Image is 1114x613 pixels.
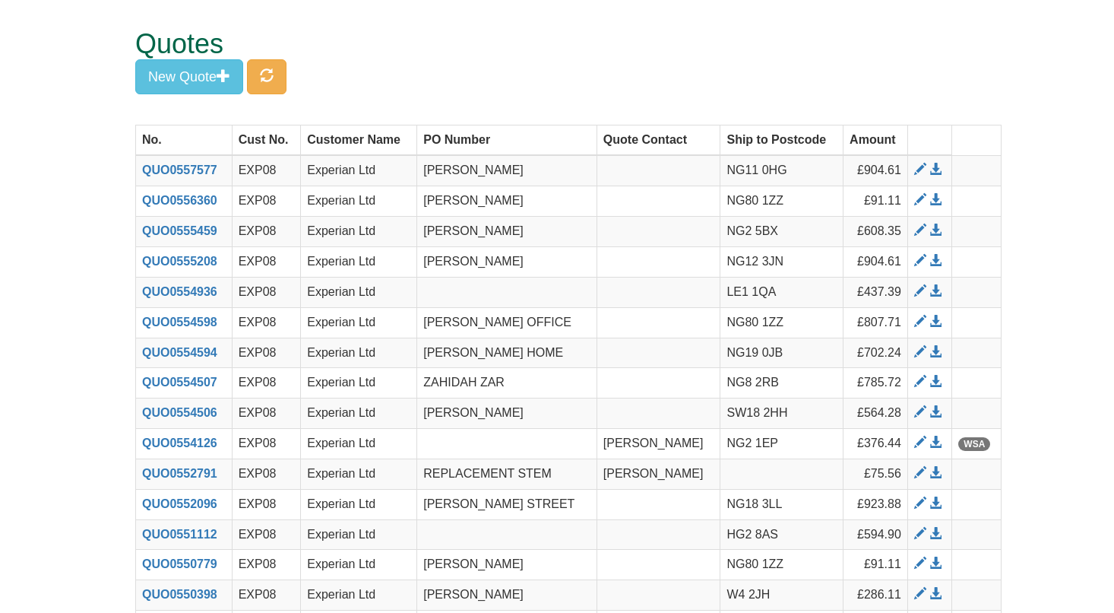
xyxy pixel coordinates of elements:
td: Experian Ltd [301,186,417,217]
td: [PERSON_NAME] [597,459,720,489]
th: Ship to Postcode [720,125,843,155]
td: [PERSON_NAME] [417,217,597,247]
td: £376.44 [843,429,908,459]
td: EXP08 [232,429,301,459]
th: Quote Contact [597,125,720,155]
td: Experian Ltd [301,277,417,307]
td: NG8 2RB [720,368,843,399]
a: QUO0554126 [142,437,217,449]
th: No. [136,125,233,155]
td: EXP08 [232,307,301,338]
td: NG18 3LL [720,489,843,519]
td: EXP08 [232,519,301,550]
td: [PERSON_NAME] [597,429,720,459]
td: £608.35 [843,217,908,247]
td: NG2 1EP [720,429,843,459]
td: [PERSON_NAME] STREET [417,489,597,519]
a: QUO0554594 [142,346,217,359]
a: QUO0557577 [142,164,217,176]
td: NG80 1ZZ [720,307,843,338]
td: Experian Ltd [301,399,417,429]
a: QUO0555208 [142,255,217,268]
td: EXP08 [232,246,301,277]
td: Experian Ltd [301,519,417,550]
td: REPLACEMENT STEM [417,459,597,489]
td: [PERSON_NAME] [417,186,597,217]
button: New Quote [135,59,243,94]
td: [PERSON_NAME] [417,155,597,186]
td: Experian Ltd [301,307,417,338]
a: QUO0550398 [142,588,217,601]
td: EXP08 [232,489,301,519]
td: EXP08 [232,368,301,399]
a: QUO0554936 [142,285,217,298]
td: EXP08 [232,580,301,611]
td: £923.88 [843,489,908,519]
td: Experian Ltd [301,580,417,611]
th: PO Number [417,125,597,155]
td: Experian Ltd [301,155,417,186]
a: QUO0555459 [142,224,217,237]
td: Experian Ltd [301,429,417,459]
td: £702.24 [843,338,908,368]
td: £91.11 [843,550,908,580]
a: QUO0554507 [142,376,217,389]
td: Experian Ltd [301,550,417,580]
a: QUO0554598 [142,316,217,329]
a: QUO0551112 [142,528,217,541]
th: Customer Name [301,125,417,155]
td: NG2 5BX [720,217,843,247]
td: EXP08 [232,217,301,247]
td: [PERSON_NAME] [417,246,597,277]
a: QUO0554506 [142,406,217,419]
td: £437.39 [843,277,908,307]
h1: Quotes [135,29,945,59]
td: NG80 1ZZ [720,550,843,580]
a: QUO0550779 [142,557,217,570]
td: [PERSON_NAME] [417,580,597,611]
td: £564.28 [843,399,908,429]
td: EXP08 [232,338,301,368]
td: £75.56 [843,459,908,489]
td: EXP08 [232,277,301,307]
td: Experian Ltd [301,368,417,399]
td: W4 2JH [720,580,843,611]
td: [PERSON_NAME] HOME [417,338,597,368]
a: QUO0552096 [142,497,217,510]
td: EXP08 [232,155,301,186]
td: NG80 1ZZ [720,186,843,217]
td: EXP08 [232,399,301,429]
td: [PERSON_NAME] [417,550,597,580]
td: Experian Ltd [301,489,417,519]
td: SW18 2HH [720,399,843,429]
td: Experian Ltd [301,217,417,247]
td: NG12 3JN [720,246,843,277]
td: £594.90 [843,519,908,550]
td: EXP08 [232,550,301,580]
td: £904.61 [843,155,908,186]
td: NG19 0JB [720,338,843,368]
td: NG11 0HG [720,155,843,186]
td: LE1 1QA [720,277,843,307]
th: Amount [843,125,908,155]
td: ZAHIDAH ZAR [417,368,597,399]
td: EXP08 [232,186,301,217]
td: Experian Ltd [301,459,417,489]
td: £904.61 [843,246,908,277]
a: QUO0556360 [142,194,217,207]
td: EXP08 [232,459,301,489]
span: WSA [958,437,990,451]
td: £286.11 [843,580,908,611]
td: [PERSON_NAME] [417,399,597,429]
th: Cust No. [232,125,301,155]
td: £807.71 [843,307,908,338]
td: Experian Ltd [301,246,417,277]
td: [PERSON_NAME] OFFICE [417,307,597,338]
a: QUO0552791 [142,467,217,480]
td: £785.72 [843,368,908,399]
td: £91.11 [843,186,908,217]
td: HG2 8AS [720,519,843,550]
td: Experian Ltd [301,338,417,368]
